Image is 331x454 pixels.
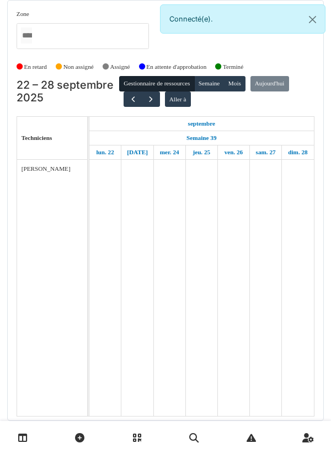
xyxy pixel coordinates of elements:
span: Techniciens [22,134,52,141]
a: 23 septembre 2025 [124,145,151,159]
button: Précédent [124,91,142,107]
a: 28 septembre 2025 [285,145,310,159]
label: Terminé [223,62,243,72]
a: 24 septembre 2025 [157,145,182,159]
label: Zone [17,9,29,19]
a: 27 septembre 2025 [253,145,279,159]
label: Assigné [110,62,130,72]
button: Close [300,5,325,34]
button: Aller à [165,91,191,107]
a: 22 septembre 2025 [185,117,218,131]
span: [PERSON_NAME] [22,165,71,172]
h2: 22 – 28 septembre 2025 [17,79,119,105]
button: Mois [224,76,246,91]
a: 22 septembre 2025 [93,145,116,159]
div: Connecté(e). [160,4,325,34]
button: Suivant [142,91,160,107]
button: Aujourd'hui [250,76,289,91]
label: En attente d'approbation [146,62,206,72]
a: 26 septembre 2025 [222,145,246,159]
a: Semaine 39 [184,131,219,145]
button: Semaine [194,76,225,91]
label: En retard [24,62,47,72]
a: 25 septembre 2025 [190,145,213,159]
input: Tous [21,28,32,44]
button: Gestionnaire de ressources [119,76,194,91]
label: Non assigné [63,62,94,72]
